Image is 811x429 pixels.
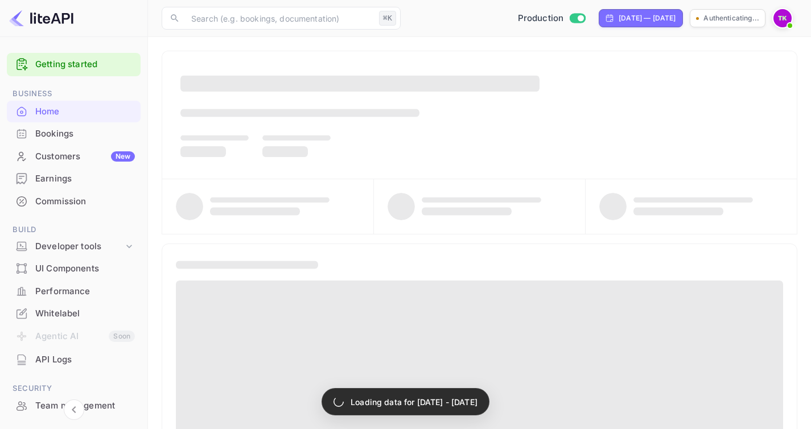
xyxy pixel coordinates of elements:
[7,123,141,144] a: Bookings
[773,9,792,27] img: Thakur Karan
[7,224,141,236] span: Build
[7,88,141,100] span: Business
[7,280,141,302] a: Performance
[35,105,135,118] div: Home
[7,395,141,416] a: Team management
[7,237,141,257] div: Developer tools
[7,191,141,212] a: Commission
[518,12,564,25] span: Production
[7,349,141,371] div: API Logs
[111,151,135,162] div: New
[35,172,135,185] div: Earnings
[35,285,135,298] div: Performance
[35,262,135,275] div: UI Components
[7,168,141,189] a: Earnings
[7,382,141,395] span: Security
[7,303,141,324] a: Whitelabel
[7,53,141,76] div: Getting started
[351,396,477,408] p: Loading data for [DATE] - [DATE]
[619,13,676,23] div: [DATE] — [DATE]
[7,191,141,213] div: Commission
[599,9,683,27] div: Click to change the date range period
[7,101,141,122] a: Home
[7,303,141,325] div: Whitelabel
[7,146,141,168] div: CustomersNew
[7,168,141,190] div: Earnings
[35,58,135,71] a: Getting started
[64,399,84,420] button: Collapse navigation
[35,195,135,208] div: Commission
[379,11,396,26] div: ⌘K
[513,12,590,25] div: Switch to Sandbox mode
[9,9,73,27] img: LiteAPI logo
[35,353,135,366] div: API Logs
[184,7,374,30] input: Search (e.g. bookings, documentation)
[7,146,141,167] a: CustomersNew
[7,280,141,303] div: Performance
[35,307,135,320] div: Whitelabel
[7,101,141,123] div: Home
[7,123,141,145] div: Bookings
[7,258,141,279] a: UI Components
[35,240,123,253] div: Developer tools
[35,150,135,163] div: Customers
[7,349,141,370] a: API Logs
[35,127,135,141] div: Bookings
[703,13,759,23] p: Authenticating...
[7,258,141,280] div: UI Components
[35,399,135,412] div: Team management
[7,395,141,417] div: Team management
